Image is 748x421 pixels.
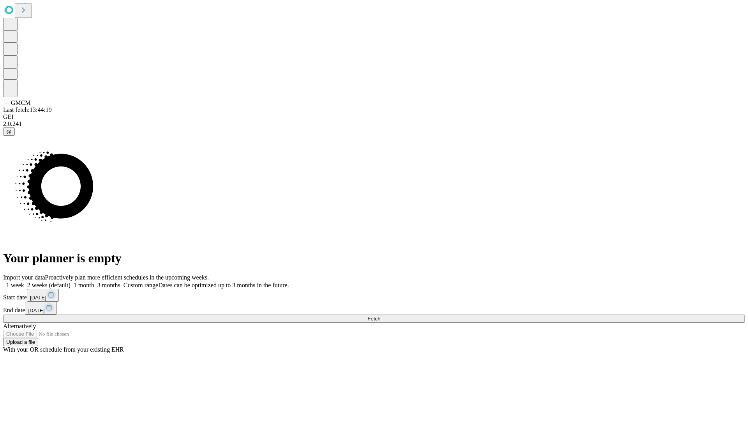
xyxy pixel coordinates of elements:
[25,302,57,315] button: [DATE]
[27,289,59,302] button: [DATE]
[30,295,46,301] span: [DATE]
[3,289,745,302] div: Start date
[3,323,36,329] span: Alternatively
[158,282,289,288] span: Dates can be optimized up to 3 months in the future.
[3,106,52,113] span: Last fetch: 13:44:19
[3,346,124,353] span: With your OR schedule from your existing EHR
[28,308,44,313] span: [DATE]
[3,251,745,265] h1: Your planner is empty
[6,282,24,288] span: 1 week
[3,113,745,120] div: GEI
[3,274,45,281] span: Import your data
[3,302,745,315] div: End date
[123,282,158,288] span: Custom range
[97,282,120,288] span: 3 months
[45,274,209,281] span: Proactively plan more efficient schedules in the upcoming weeks.
[27,282,71,288] span: 2 weeks (default)
[3,338,38,346] button: Upload a file
[3,120,745,127] div: 2.0.241
[3,315,745,323] button: Fetch
[74,282,94,288] span: 1 month
[367,316,380,322] span: Fetch
[3,127,15,136] button: @
[11,99,31,106] span: GMCM
[6,129,12,134] span: @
